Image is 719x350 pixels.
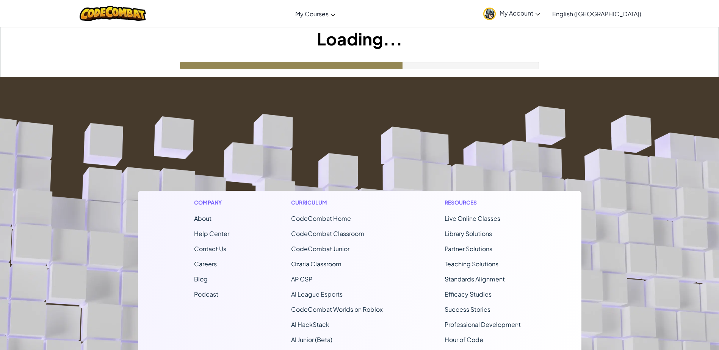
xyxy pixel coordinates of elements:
[194,198,229,206] h1: Company
[0,27,719,50] h1: Loading...
[291,3,339,24] a: My Courses
[483,8,496,20] img: avatar
[479,2,544,25] a: My Account
[291,320,329,328] a: AI HackStack
[80,6,146,21] img: CodeCombat logo
[445,214,500,222] a: Live Online Classes
[445,320,521,328] a: Professional Development
[194,275,208,283] a: Blog
[445,305,490,313] a: Success Stories
[295,10,329,18] span: My Courses
[445,230,492,237] a: Library Solutions
[445,336,483,344] a: Hour of Code
[194,290,218,298] a: Podcast
[194,245,226,253] span: Contact Us
[291,245,349,253] a: CodeCombat Junior
[445,198,525,206] h1: Resources
[194,214,211,222] a: About
[291,198,383,206] h1: Curriculum
[291,230,364,237] a: CodeCombat Classroom
[500,9,540,17] span: My Account
[291,275,312,283] a: AP CSP
[445,275,505,283] a: Standards Alignment
[194,260,217,268] a: Careers
[445,290,492,298] a: Efficacy Studies
[291,260,341,268] a: Ozaria Classroom
[291,336,332,344] a: AI Junior (Beta)
[194,230,229,237] a: Help Center
[548,3,645,24] a: English ([GEOGRAPHIC_DATA])
[445,260,498,268] a: Teaching Solutions
[445,245,492,253] a: Partner Solutions
[552,10,641,18] span: English ([GEOGRAPHIC_DATA])
[291,305,383,313] a: CodeCombat Worlds on Roblox
[291,214,351,222] span: CodeCombat Home
[291,290,343,298] a: AI League Esports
